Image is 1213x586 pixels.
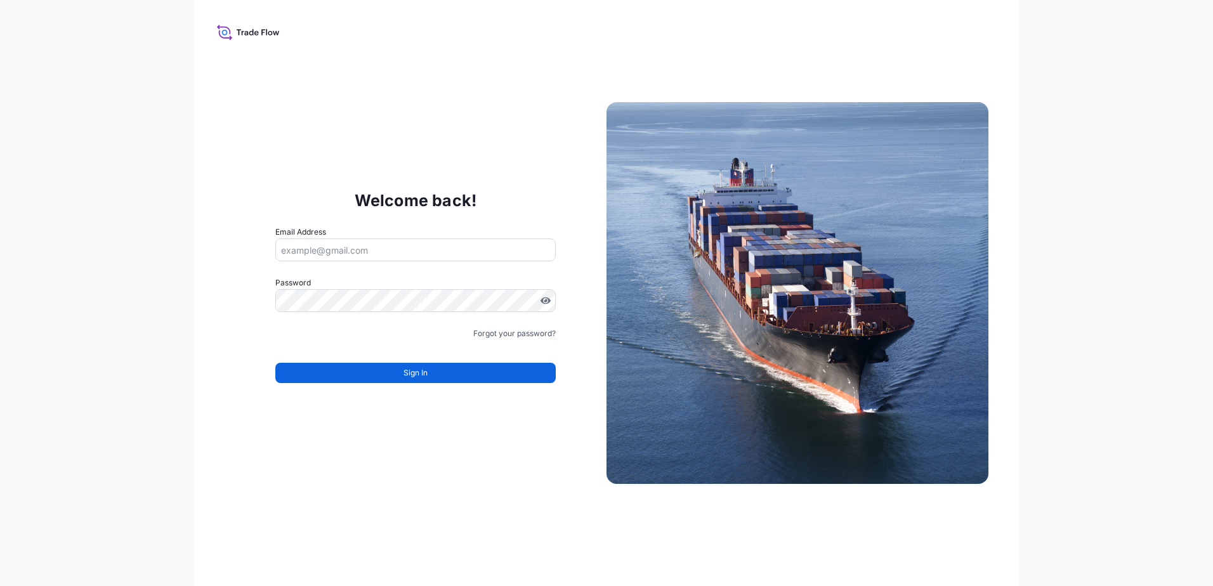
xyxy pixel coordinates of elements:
[275,226,326,238] label: Email Address
[541,296,551,306] button: Show password
[275,363,556,383] button: Sign In
[403,367,428,379] span: Sign In
[606,102,988,484] img: Ship illustration
[355,190,477,211] p: Welcome back!
[473,327,556,340] a: Forgot your password?
[275,277,556,289] label: Password
[275,238,556,261] input: example@gmail.com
